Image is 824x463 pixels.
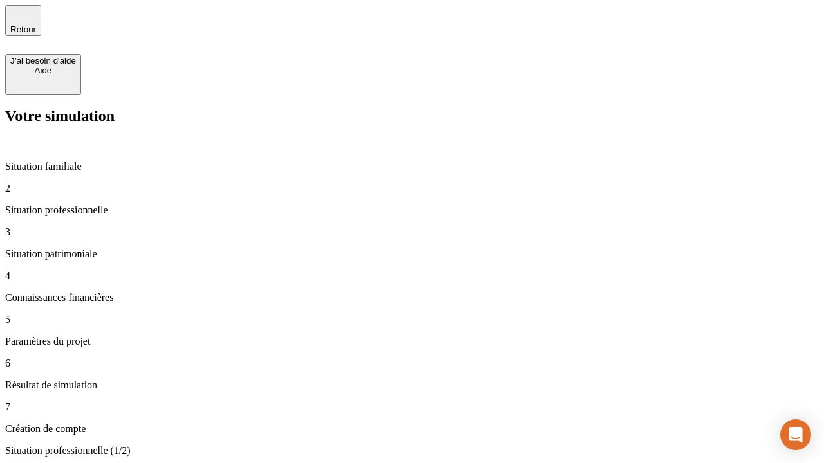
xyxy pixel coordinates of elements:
p: 4 [5,270,819,282]
button: Retour [5,5,41,36]
p: 3 [5,226,819,238]
h2: Votre simulation [5,107,819,125]
div: J’ai besoin d'aide [10,56,76,66]
p: 6 [5,358,819,369]
p: 2 [5,183,819,194]
p: Situation professionnelle (1/2) [5,445,819,457]
span: Retour [10,24,36,34]
p: Création de compte [5,423,819,435]
div: Aide [10,66,76,75]
p: Connaissances financières [5,292,819,304]
p: 7 [5,401,819,413]
p: Situation professionnelle [5,204,819,216]
p: Paramètres du projet [5,336,819,347]
button: J’ai besoin d'aideAide [5,54,81,95]
p: Situation familiale [5,161,819,172]
p: 5 [5,314,819,325]
div: Open Intercom Messenger [780,419,811,450]
p: Situation patrimoniale [5,248,819,260]
p: Résultat de simulation [5,379,819,391]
